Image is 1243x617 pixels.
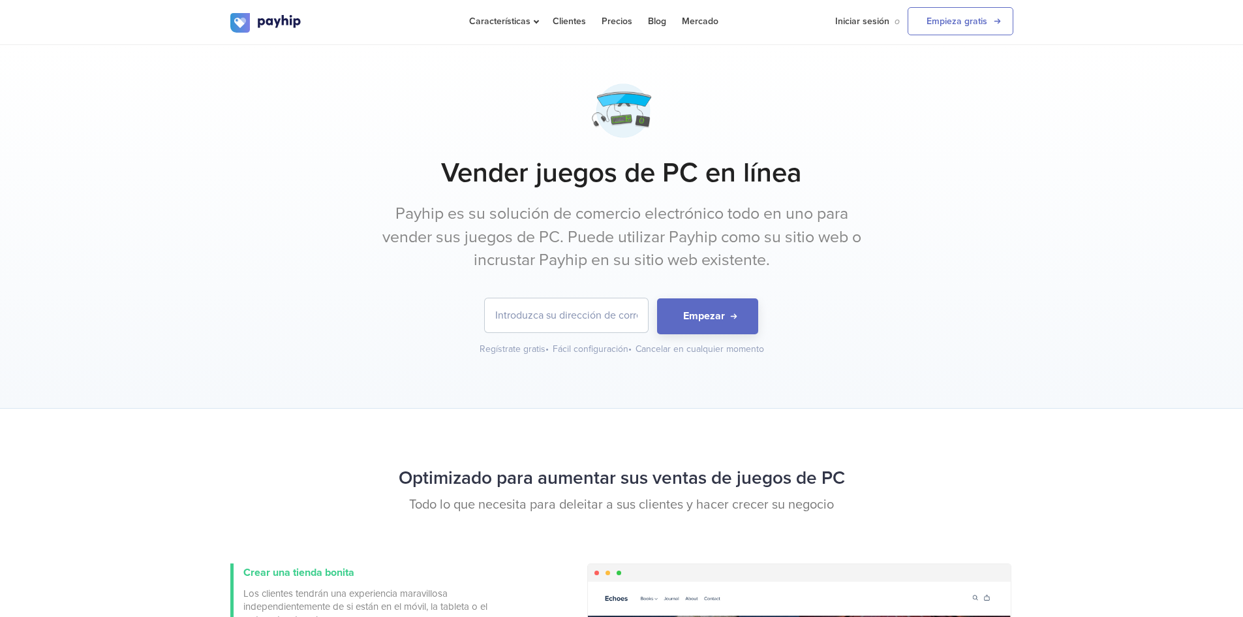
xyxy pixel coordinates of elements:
[480,343,550,356] div: Regístrate gratis
[908,7,1013,35] a: Empieza gratis
[377,202,867,272] p: Payhip es su solución de comercio electrónico todo en uno para vender sus juegos de PC. Puede uti...
[628,343,632,355] span: •
[243,566,354,579] span: Crear una tienda bonita
[553,343,633,356] div: Fácil configuración
[230,13,302,33] img: logo.svg
[469,16,537,27] span: Características
[636,343,764,356] div: Cancelar en cualquier momento
[545,343,549,355] span: •
[485,298,648,332] input: Introduzca su dirección de correo electrónico
[230,496,1013,514] p: Todo lo que necesita para deleitar a sus clientes y hacer crecer su negocio
[230,461,1013,496] h2: Optimizado para aumentar sus ventas de juegos de PC
[230,157,1013,189] h1: Vender juegos de PC en línea
[589,78,654,144] img: gamer-2-5fdf52iwfxoiqeluxutso.png
[657,298,758,334] button: Empezar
